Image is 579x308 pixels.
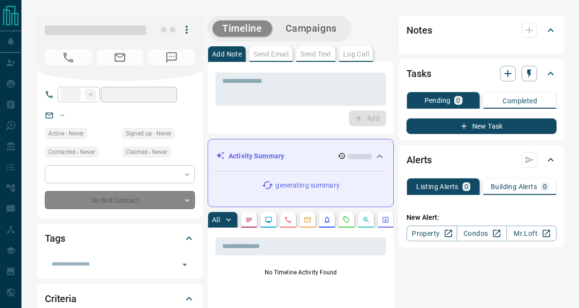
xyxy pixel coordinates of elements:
[45,191,195,209] div: Do Not Contact
[276,20,347,37] button: Campaigns
[148,50,195,65] span: No Number
[406,226,457,241] a: Property
[456,97,460,104] p: 0
[178,258,192,271] button: Open
[406,152,432,168] h2: Alerts
[212,216,220,223] p: All
[323,216,331,224] svg: Listing Alerts
[45,291,77,307] h2: Criteria
[457,226,507,241] a: Condos
[60,111,64,119] a: --
[212,20,272,37] button: Timeline
[406,66,431,81] h2: Tasks
[216,147,386,165] div: Activity Summary
[245,216,253,224] svg: Notes
[45,50,92,65] span: No Number
[304,216,311,224] svg: Emails
[406,148,557,172] div: Alerts
[126,147,167,157] span: Claimed - Never
[382,216,389,224] svg: Agent Actions
[416,183,459,190] p: Listing Alerts
[126,129,172,138] span: Signed up - Never
[45,227,195,250] div: Tags
[406,22,432,38] h2: Notes
[229,151,284,161] p: Activity Summary
[491,183,537,190] p: Building Alerts
[275,180,339,191] p: generating summary
[96,50,143,65] span: No Email
[502,97,537,104] p: Completed
[212,51,242,58] p: Add Note
[48,129,84,138] span: Active - Never
[265,216,272,224] svg: Lead Browsing Activity
[362,216,370,224] svg: Opportunities
[406,212,557,223] p: New Alert:
[48,147,95,157] span: Contacted - Never
[543,183,547,190] p: 0
[343,216,350,224] svg: Requests
[464,183,468,190] p: 0
[284,216,292,224] svg: Calls
[425,97,451,104] p: Pending
[506,226,557,241] a: Mr.Loft
[45,231,65,246] h2: Tags
[406,118,557,134] button: New Task
[406,19,557,42] div: Notes
[406,62,557,85] div: Tasks
[215,268,386,277] p: No Timeline Activity Found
